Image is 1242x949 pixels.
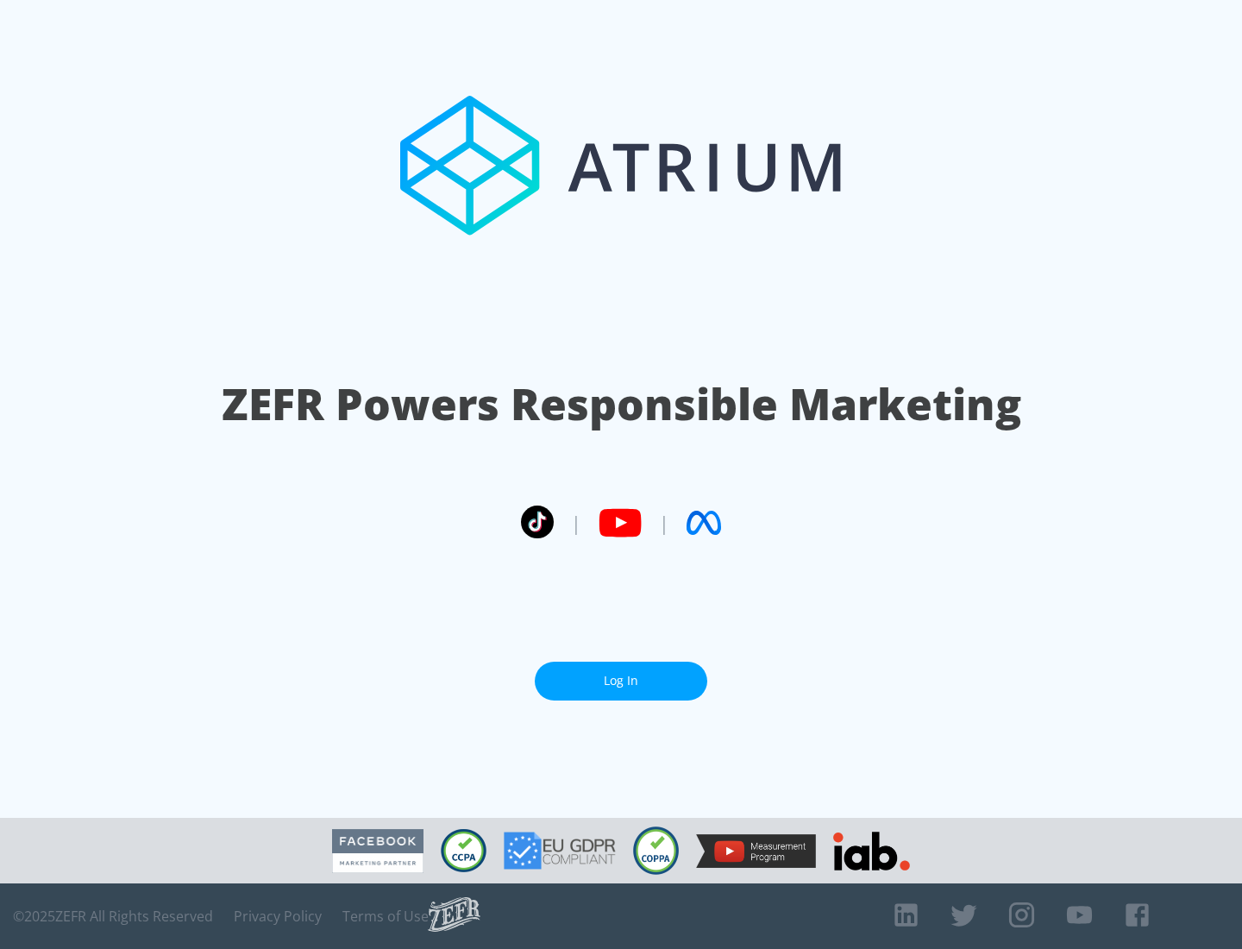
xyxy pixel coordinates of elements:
span: © 2025 ZEFR All Rights Reserved [13,908,213,925]
span: | [659,510,669,536]
img: Facebook Marketing Partner [332,829,423,873]
h1: ZEFR Powers Responsible Marketing [222,374,1021,434]
img: GDPR Compliant [504,832,616,870]
span: | [571,510,581,536]
img: IAB [833,832,910,870]
a: Log In [535,662,707,701]
a: Terms of Use [342,908,429,925]
img: CCPA Compliant [441,829,486,872]
img: COPPA Compliant [633,826,679,875]
img: YouTube Measurement Program [696,834,816,868]
a: Privacy Policy [234,908,322,925]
